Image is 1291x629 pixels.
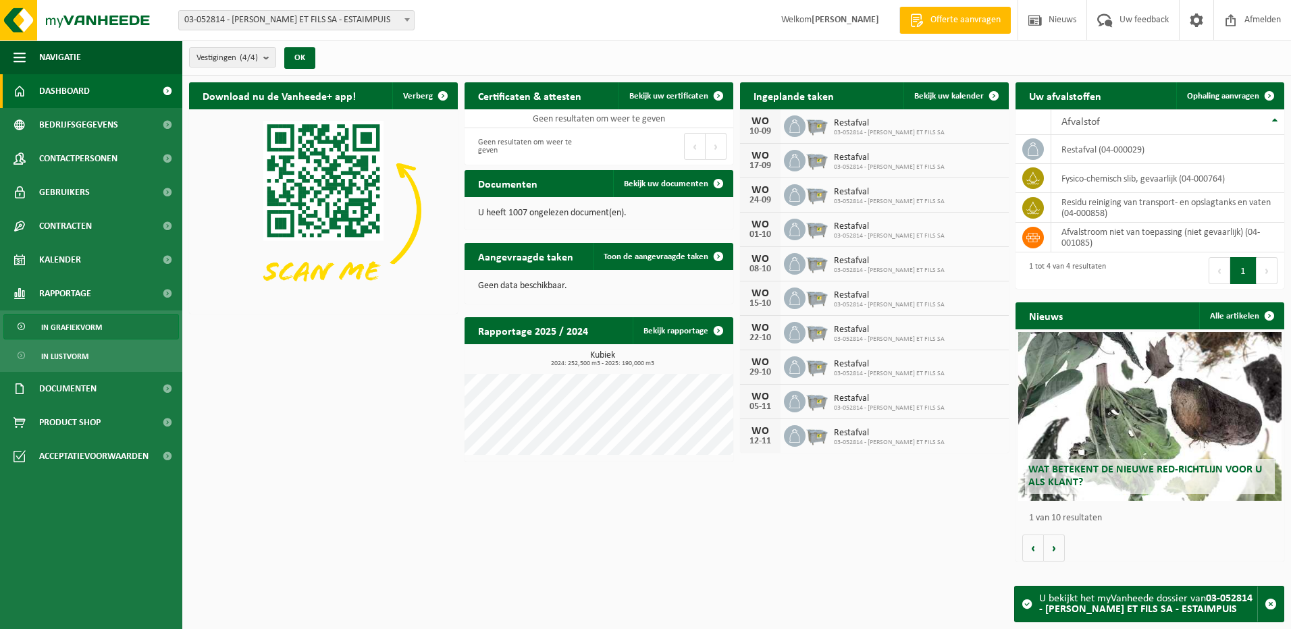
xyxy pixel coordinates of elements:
[189,47,276,67] button: Vestigingen(4/4)
[834,393,945,404] span: Restafval
[1187,92,1259,101] span: Ophaling aanvragen
[747,116,774,127] div: WO
[1016,302,1076,329] h2: Nieuws
[189,109,458,311] img: Download de VHEPlus App
[834,359,945,370] span: Restafval
[629,92,708,101] span: Bekijk uw certificaten
[1051,223,1284,252] td: afvalstroom niet van toepassing (niet gevaarlijk) (04-001085)
[1039,593,1253,615] strong: 03-052814 - [PERSON_NAME] ET FILS SA - ESTAIMPUIS
[747,230,774,240] div: 01-10
[834,153,945,163] span: Restafval
[1044,535,1065,562] button: Volgende
[806,423,828,446] img: WB-2500-GAL-GY-01
[3,314,179,339] a: In grafiekvorm
[806,389,828,412] img: WB-2500-GAL-GY-01
[478,209,720,218] p: U heeft 1007 ongelezen document(en).
[806,285,828,308] img: WB-2500-GAL-GY-01
[812,15,879,25] strong: [PERSON_NAME]
[806,217,828,240] img: WB-2500-GAL-GY-01
[747,333,774,343] div: 22-10
[39,406,101,439] span: Product Shop
[1016,82,1115,109] h2: Uw afvalstoffen
[914,92,984,101] span: Bekijk uw kalender
[834,301,945,309] span: 03-052814 - [PERSON_NAME] ET FILS SA
[471,351,733,367] h3: Kubiek
[747,254,774,265] div: WO
[834,370,945,378] span: 03-052814 - [PERSON_NAME] ET FILS SA
[834,256,945,267] span: Restafval
[927,13,1004,27] span: Offerte aanvragen
[747,185,774,196] div: WO
[684,133,706,160] button: Previous
[240,53,258,62] count: (4/4)
[471,360,733,367] span: 2024: 252,500 m3 - 2025: 190,000 m3
[1018,332,1282,501] a: Wat betekent de nieuwe RED-richtlijn voor u als klant?
[1022,535,1044,562] button: Vorige
[403,92,433,101] span: Verberg
[834,221,945,232] span: Restafval
[465,82,595,109] h2: Certificaten & attesten
[834,198,945,206] span: 03-052814 - [PERSON_NAME] ET FILS SA
[39,243,81,277] span: Kalender
[624,180,708,188] span: Bekijk uw documenten
[471,132,592,161] div: Geen resultaten om weer te geven
[1176,82,1283,109] a: Ophaling aanvragen
[41,314,102,340] span: In grafiekvorm
[1051,164,1284,193] td: fysico-chemisch slib, gevaarlijk (04-000764)
[3,343,179,368] a: In lijstvorm
[39,40,81,74] span: Navigatie
[806,354,828,377] img: WB-2500-GAL-GY-01
[1199,302,1283,329] a: Alle artikelen
[834,232,945,240] span: 03-052814 - [PERSON_NAME] ET FILS SA
[39,108,118,142] span: Bedrijfsgegevens
[178,10,415,30] span: 03-052814 - REMI TACK ET FILS SA - ESTAIMPUIS
[196,48,258,68] span: Vestigingen
[747,151,774,161] div: WO
[39,209,92,243] span: Contracten
[1257,257,1277,284] button: Next
[834,325,945,335] span: Restafval
[747,357,774,368] div: WO
[747,161,774,171] div: 17-09
[834,335,945,344] span: 03-052814 - [PERSON_NAME] ET FILS SA
[834,187,945,198] span: Restafval
[1209,257,1230,284] button: Previous
[740,82,847,109] h2: Ingeplande taken
[1029,514,1277,523] p: 1 van 10 resultaten
[39,175,90,209] span: Gebruikers
[834,118,945,129] span: Restafval
[1022,256,1106,285] div: 1 tot 4 van 4 resultaten
[834,404,945,412] span: 03-052814 - [PERSON_NAME] ET FILS SA
[1051,193,1284,223] td: residu reiniging van transport- en opslagtanks en vaten (04-000858)
[747,437,774,446] div: 12-11
[747,299,774,308] div: 15-10
[465,243,587,269] h2: Aangevraagde taken
[39,74,90,108] span: Dashboard
[39,277,91,310] span: Rapportage
[1039,586,1257,622] div: U bekijkt het myVanheede dossier van
[747,127,774,136] div: 10-09
[189,82,369,109] h2: Download nu de Vanheede+ app!
[284,47,315,69] button: OK
[1051,135,1284,164] td: restafval (04-000029)
[806,148,828,171] img: WB-2500-GAL-GY-01
[39,439,149,473] span: Acceptatievoorwaarden
[465,170,551,196] h2: Documenten
[706,133,727,160] button: Next
[834,163,945,171] span: 03-052814 - [PERSON_NAME] ET FILS SA
[806,182,828,205] img: WB-2500-GAL-GY-01
[1028,464,1262,488] span: Wat betekent de nieuwe RED-richtlijn voor u als klant?
[41,344,88,369] span: In lijstvorm
[604,252,708,261] span: Toon de aangevraagde taken
[834,267,945,275] span: 03-052814 - [PERSON_NAME] ET FILS SA
[903,82,1007,109] a: Bekijk uw kalender
[834,428,945,439] span: Restafval
[613,170,732,197] a: Bekijk uw documenten
[465,317,602,344] h2: Rapportage 2025 / 2024
[179,11,414,30] span: 03-052814 - REMI TACK ET FILS SA - ESTAIMPUIS
[39,142,117,175] span: Contactpersonen
[747,323,774,333] div: WO
[834,290,945,301] span: Restafval
[806,320,828,343] img: WB-2500-GAL-GY-01
[747,196,774,205] div: 24-09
